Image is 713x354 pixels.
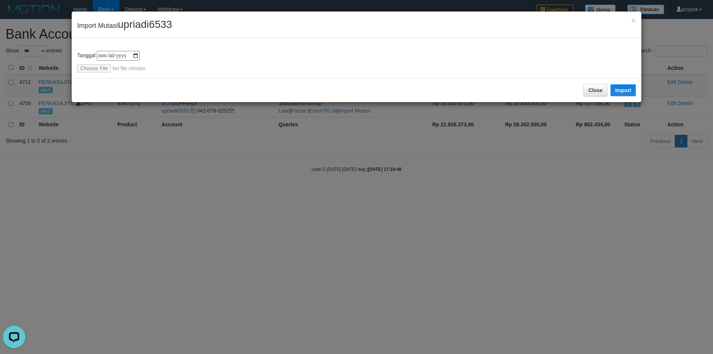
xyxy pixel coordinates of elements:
span: × [631,16,636,25]
span: Import Mutasi [77,22,172,29]
button: Close [583,84,607,97]
button: Import [611,84,636,96]
button: Close [631,16,636,24]
span: upriadi6533 [118,19,172,30]
button: Open LiveChat chat widget [3,3,25,25]
div: Tanggal: [77,51,636,72]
